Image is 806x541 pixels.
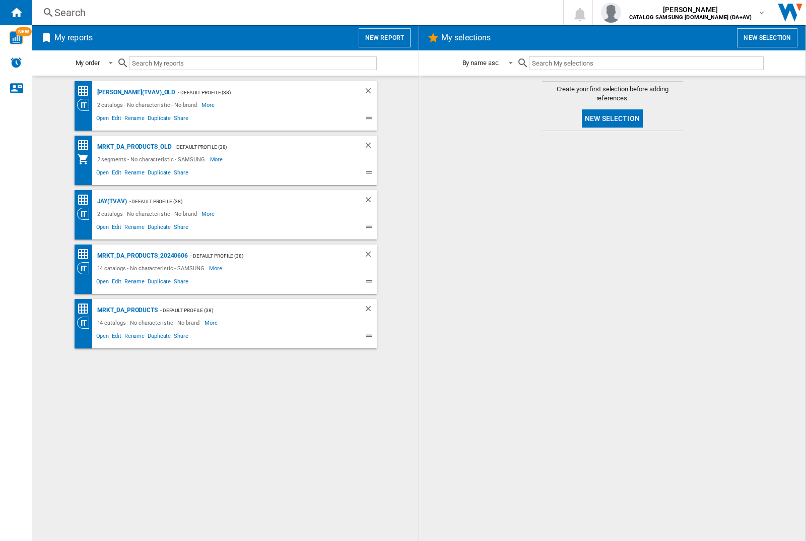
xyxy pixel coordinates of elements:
[201,208,216,220] span: More
[95,250,188,262] div: MRKT_DA_PRODUCTS_20240606
[95,113,111,126] span: Open
[582,109,643,128] button: New selection
[95,99,202,111] div: 2 catalogs - No characteristic - No brand
[77,303,95,315] div: Price Matrix
[462,59,500,67] div: By name asc.
[95,141,172,153] div: MRKT_DA_PRODUCTS_OLD
[95,195,127,208] div: JAY(TVAV)
[172,222,190,234] span: Share
[364,304,377,317] div: Delete
[158,304,344,317] div: - Default profile (38)
[95,222,111,234] span: Open
[123,168,146,180] span: Rename
[601,3,621,23] img: profile.jpg
[359,28,411,47] button: New report
[123,222,146,234] span: Rename
[77,194,95,206] div: Price Matrix
[77,248,95,261] div: Price Matrix
[129,56,377,70] input: Search My reports
[629,5,752,15] span: [PERSON_NAME]
[146,331,172,343] span: Duplicate
[172,168,190,180] span: Share
[127,195,344,208] div: - Default profile (38)
[146,222,172,234] span: Duplicate
[110,113,123,126] span: Edit
[146,168,172,180] span: Duplicate
[188,250,343,262] div: - Default profile (38)
[16,27,32,36] span: NEW
[95,331,111,343] span: Open
[77,153,95,165] div: My Assortment
[95,317,205,329] div: 14 catalogs - No characteristic - No brand
[10,31,23,44] img: wise-card.svg
[95,153,210,165] div: 2 segments - No characteristic - SAMSUNG
[172,331,190,343] span: Share
[10,56,22,69] img: alerts-logo.svg
[77,85,95,97] div: Price Matrix
[54,6,537,20] div: Search
[439,28,493,47] h2: My selections
[529,56,763,70] input: Search My selections
[172,113,190,126] span: Share
[542,85,683,103] span: Create your first selection before adding references.
[110,331,123,343] span: Edit
[52,28,95,47] h2: My reports
[123,277,146,289] span: Rename
[364,195,377,208] div: Delete
[172,141,344,153] div: - Default profile (38)
[77,139,95,152] div: Price Matrix
[77,317,95,329] div: Category View
[123,331,146,343] span: Rename
[364,250,377,262] div: Delete
[146,277,172,289] span: Duplicate
[364,141,377,153] div: Delete
[201,99,216,111] span: More
[364,86,377,99] div: Delete
[110,222,123,234] span: Edit
[95,86,176,99] div: [PERSON_NAME](TVAV)_old
[629,14,752,21] b: CATALOG SAMSUNG [DOMAIN_NAME] (DA+AV)
[205,317,219,329] span: More
[95,277,111,289] span: Open
[95,168,111,180] span: Open
[77,208,95,220] div: Category View
[110,277,123,289] span: Edit
[110,168,123,180] span: Edit
[175,86,343,99] div: - Default profile (38)
[76,59,100,67] div: My order
[77,262,95,274] div: Category View
[210,153,225,165] span: More
[95,208,202,220] div: 2 catalogs - No characteristic - No brand
[737,28,797,47] button: New selection
[123,113,146,126] span: Rename
[95,262,210,274] div: 14 catalogs - No characteristic - SAMSUNG
[146,113,172,126] span: Duplicate
[209,262,224,274] span: More
[95,304,158,317] div: MRKT_DA_PRODUCTS
[172,277,190,289] span: Share
[77,99,95,111] div: Category View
